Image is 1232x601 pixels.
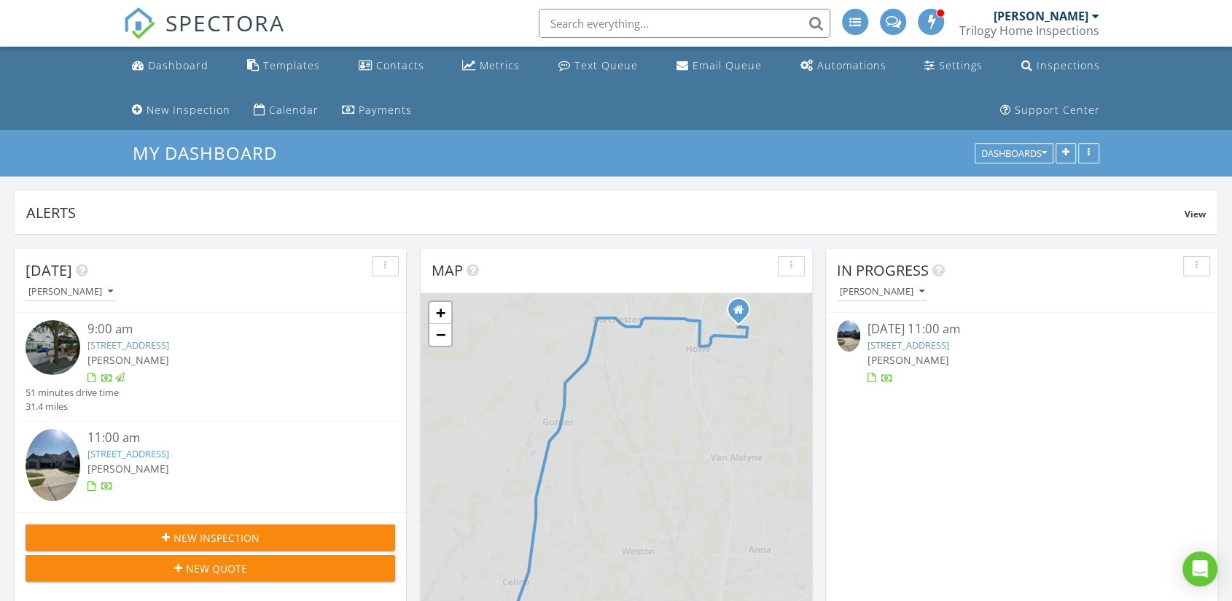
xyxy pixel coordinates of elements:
[336,97,418,124] a: Payments
[26,429,395,505] a: 11:00 am [STREET_ADDRESS] [PERSON_NAME]
[26,386,119,400] div: 51 minutes drive time
[574,58,638,72] div: Text Queue
[123,20,285,50] a: SPECTORA
[263,58,320,72] div: Templates
[868,338,949,352] a: [STREET_ADDRESS]
[738,309,747,318] div: 455 Sunrise Dr, Howe TX 75459
[26,203,1185,222] div: Alerts
[147,103,230,117] div: New Inspection
[87,338,169,352] a: [STREET_ADDRESS]
[165,7,285,38] span: SPECTORA
[1037,58,1100,72] div: Inspections
[248,97,324,124] a: Calendar
[87,462,169,476] span: [PERSON_NAME]
[26,320,80,375] img: streetview
[994,9,1088,23] div: [PERSON_NAME]
[840,287,924,297] div: [PERSON_NAME]
[353,53,430,80] a: Contacts
[26,524,395,551] button: New Inspection
[432,260,463,280] span: Map
[186,561,247,576] span: New Quote
[87,320,364,338] div: 9:00 am
[359,103,412,117] div: Payments
[174,530,260,546] span: New Inspection
[26,282,116,302] button: [PERSON_NAME]
[539,9,830,38] input: Search everything...
[429,324,451,346] a: Zoom out
[553,53,644,80] a: Text Queue
[26,320,395,414] a: 9:00 am [STREET_ADDRESS] [PERSON_NAME] 51 minutes drive time 31.4 miles
[148,58,208,72] div: Dashboard
[126,97,236,124] a: New Inspection
[26,429,80,501] img: 9367369%2Fcover_photos%2FhpR17Qnj7xhRNWyiD2jy%2Fsmall.jpg
[939,58,983,72] div: Settings
[26,260,72,280] span: [DATE]
[28,287,113,297] div: [PERSON_NAME]
[817,58,886,72] div: Automations
[480,58,520,72] div: Metrics
[1182,551,1217,586] div: Open Intercom Messenger
[868,353,949,367] span: [PERSON_NAME]
[671,53,768,80] a: Email Queue
[981,149,1047,159] div: Dashboards
[1015,103,1100,117] div: Support Center
[795,53,892,80] a: Automations (Advanced)
[87,429,364,447] div: 11:00 am
[919,53,989,80] a: Settings
[241,53,326,80] a: Templates
[959,23,1099,38] div: Trilogy Home Inspections
[837,320,1206,385] a: [DATE] 11:00 am [STREET_ADDRESS] [PERSON_NAME]
[133,141,289,165] a: My Dashboard
[994,97,1106,124] a: Support Center
[868,320,1176,338] div: [DATE] 11:00 am
[26,555,395,581] button: New Quote
[269,103,319,117] div: Calendar
[837,260,929,280] span: In Progress
[376,58,424,72] div: Contacts
[87,353,169,367] span: [PERSON_NAME]
[837,282,927,302] button: [PERSON_NAME]
[975,144,1053,164] button: Dashboards
[126,53,214,80] a: Dashboard
[87,447,169,460] a: [STREET_ADDRESS]
[693,58,762,72] div: Email Queue
[456,53,526,80] a: Metrics
[123,7,155,39] img: The Best Home Inspection Software - Spectora
[1015,53,1106,80] a: Inspections
[429,302,451,324] a: Zoom in
[837,320,860,352] img: 9367369%2Fcover_photos%2FhpR17Qnj7xhRNWyiD2jy%2Fsmall.jpg
[1185,208,1206,220] span: View
[26,400,119,414] div: 31.4 miles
